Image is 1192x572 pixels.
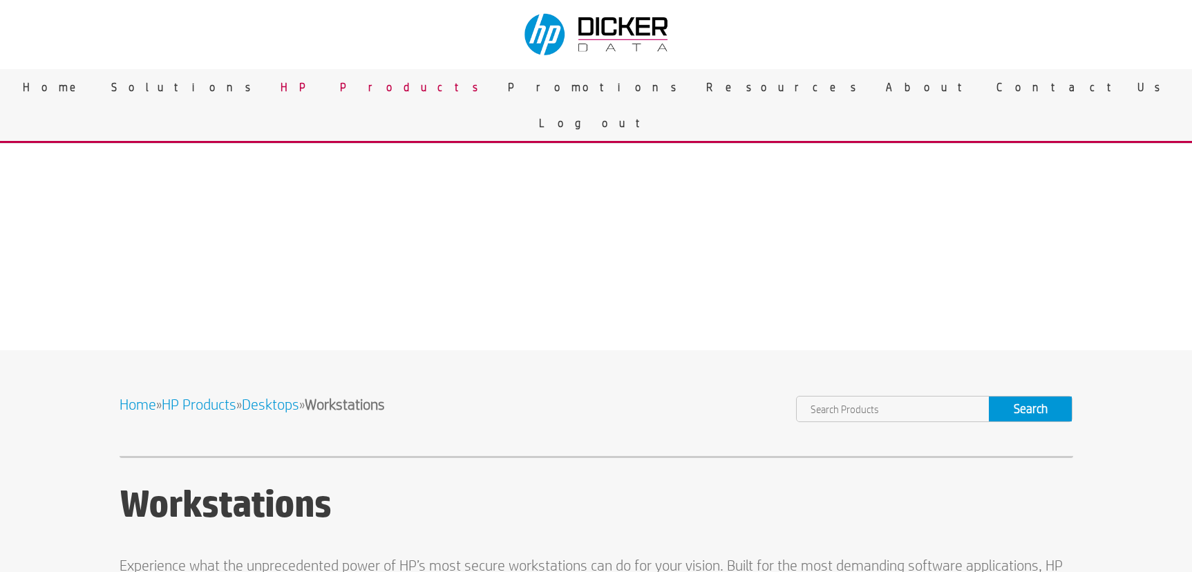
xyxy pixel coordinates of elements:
img: Dicker Data & HP [516,7,679,62]
a: Logout [529,105,664,141]
input: Search [989,397,1072,421]
a: Solutions [101,69,270,105]
a: About [876,69,986,105]
a: Home [120,396,156,412]
h1: Workstations [120,482,1073,531]
a: Home [12,69,101,105]
a: Resources [696,69,876,105]
strong: Workstations [305,396,385,412]
a: Desktops [242,396,299,412]
a: Contact Us [986,69,1180,105]
a: HP Products [270,69,498,105]
input: Search Products [797,397,989,421]
span: » » » [120,396,385,412]
a: Promotions [498,69,696,105]
a: HP Products [162,396,236,412]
